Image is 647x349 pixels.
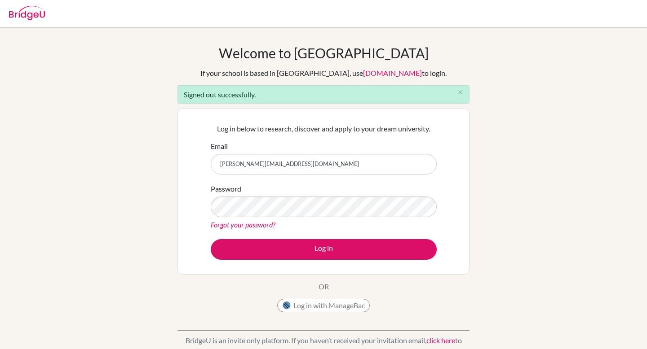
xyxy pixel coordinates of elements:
div: If your school is based in [GEOGRAPHIC_DATA], use to login. [200,68,447,79]
i: close [457,89,464,96]
button: Log in with ManageBac [277,299,370,312]
p: OR [319,281,329,292]
div: Signed out successfully. [177,85,470,104]
p: Log in below to research, discover and apply to your dream university. [211,123,437,134]
label: Email [211,141,228,152]
a: click here [426,336,455,345]
a: Forgot your password? [211,220,275,229]
button: Log in [211,239,437,260]
h1: Welcome to [GEOGRAPHIC_DATA] [219,45,429,61]
label: Password [211,183,241,194]
img: Bridge-U [9,6,45,20]
a: [DOMAIN_NAME] [363,69,422,77]
button: Close [451,86,469,99]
